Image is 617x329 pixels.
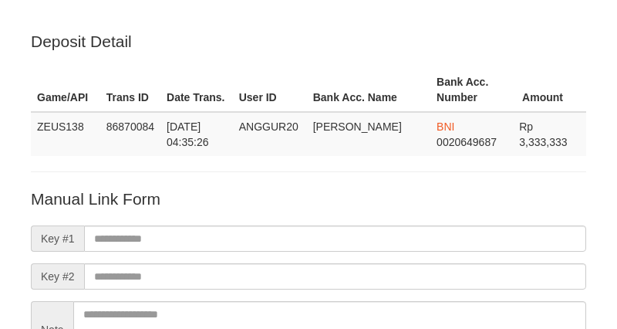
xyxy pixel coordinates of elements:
th: Date Trans. [160,68,233,112]
th: Game/API [31,68,100,112]
th: Bank Acc. Number [430,68,513,112]
th: Trans ID [100,68,160,112]
span: Key #2 [31,263,84,290]
span: ANGGUR20 [239,120,298,133]
td: 86870084 [100,112,160,156]
span: Key #1 [31,226,84,252]
th: Bank Acc. Name [307,68,430,112]
span: Copy 0020649687 to clipboard [437,136,497,148]
span: BNI [437,120,454,133]
th: User ID [233,68,307,112]
span: [DATE] 04:35:26 [167,120,209,148]
span: Rp 3,333,333 [519,120,567,148]
th: Amount [513,68,586,112]
p: Manual Link Form [31,188,586,210]
p: Deposit Detail [31,30,586,53]
td: ZEUS138 [31,112,100,156]
span: [PERSON_NAME] [313,120,402,133]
